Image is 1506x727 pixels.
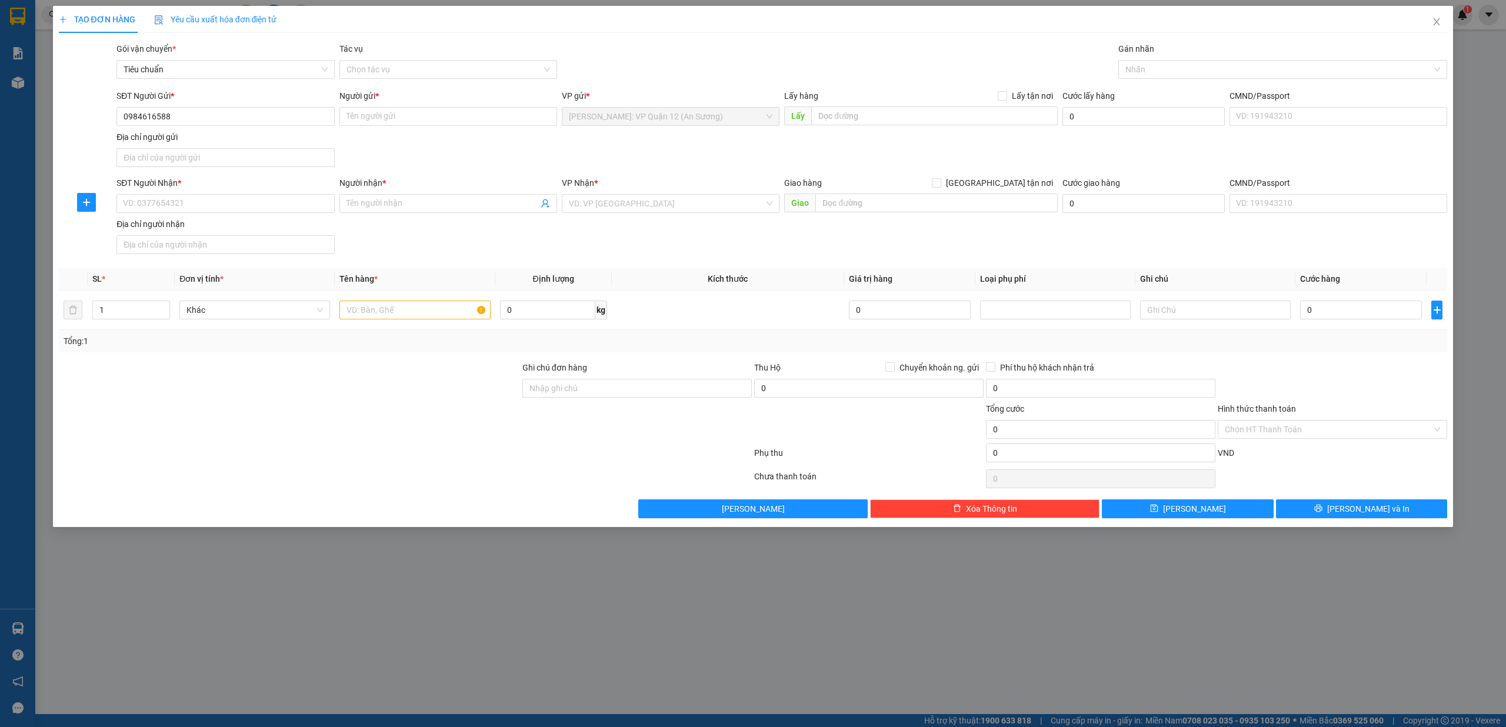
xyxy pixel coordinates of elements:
span: Hồ Chí Minh: VP Quận 12 (An Sương) [569,108,772,125]
span: VND [1218,448,1234,458]
span: kg [595,301,607,319]
div: Người nhận [339,176,557,189]
div: Địa chỉ người nhận [116,218,334,231]
span: close [1432,17,1441,26]
span: save [1150,504,1158,513]
span: plus [1432,305,1442,315]
span: [PERSON_NAME] và In [1327,502,1410,515]
span: Yêu cầu xuất hóa đơn điện tử [154,15,277,24]
span: delete [953,504,961,513]
span: Xóa Thông tin [966,502,1017,515]
button: plus [1431,301,1442,319]
span: Cước hàng [1300,274,1340,284]
th: Loại phụ phí [975,268,1135,291]
span: Tổng cước [986,404,1024,413]
span: Giao [784,194,815,212]
div: Tổng: 1 [64,335,581,348]
div: VP gửi [562,89,779,102]
span: Khác [186,301,323,319]
input: Ghi Chú [1140,301,1291,319]
input: Dọc đường [815,194,1058,212]
span: plus [59,15,67,24]
img: icon [154,15,164,25]
div: SĐT Người Nhận [116,176,334,189]
span: Kích thước [708,274,748,284]
span: SL [92,274,102,284]
input: Ghi chú đơn hàng [522,379,752,398]
span: Lấy hàng [784,91,818,101]
input: Cước giao hàng [1062,194,1225,213]
div: SĐT Người Gửi [116,89,334,102]
span: Thu Hộ [754,363,781,372]
div: CMND/Passport [1230,176,1447,189]
div: Địa chỉ người gửi [116,131,334,144]
input: 0 [849,301,971,319]
label: Tác vụ [339,44,363,54]
span: [PERSON_NAME] [1163,502,1226,515]
span: Giá trị hàng [849,274,892,284]
span: printer [1314,504,1322,513]
span: Phí thu hộ khách nhận trả [995,361,1099,374]
th: Ghi chú [1135,268,1295,291]
label: Gán nhãn [1118,44,1154,54]
button: plus [77,193,96,212]
button: printer[PERSON_NAME] và In [1276,499,1448,518]
span: Tên hàng [339,274,378,284]
div: CMND/Passport [1230,89,1447,102]
span: Định lượng [532,274,574,284]
button: Close [1420,6,1453,39]
div: Chưa thanh toán [753,470,985,491]
input: Địa chỉ của người nhận [116,235,334,254]
span: plus [78,198,95,207]
span: [GEOGRAPHIC_DATA] tận nơi [941,176,1058,189]
div: Người gửi [339,89,557,102]
button: [PERSON_NAME] [638,499,868,518]
label: Cước lấy hàng [1062,91,1115,101]
span: VP Nhận [562,178,594,188]
button: save[PERSON_NAME] [1102,499,1274,518]
button: delete [64,301,82,319]
div: Phụ thu [753,446,985,467]
input: Địa chỉ của người gửi [116,148,334,167]
span: Đơn vị tính [179,274,224,284]
input: Dọc đường [811,106,1058,125]
span: [PERSON_NAME] [722,502,785,515]
button: deleteXóa Thông tin [870,499,1099,518]
input: Cước lấy hàng [1062,107,1225,126]
span: user-add [541,199,550,208]
span: TẠO ĐƠN HÀNG [59,15,135,24]
span: Chuyển khoản ng. gửi [895,361,984,374]
label: Hình thức thanh toán [1218,404,1296,413]
span: Gói vận chuyển [116,44,176,54]
label: Cước giao hàng [1062,178,1120,188]
span: Lấy tận nơi [1007,89,1058,102]
span: Lấy [784,106,811,125]
label: Ghi chú đơn hàng [522,363,587,372]
span: Tiêu chuẩn [124,61,327,78]
span: Giao hàng [784,178,822,188]
input: VD: Bàn, Ghế [339,301,490,319]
